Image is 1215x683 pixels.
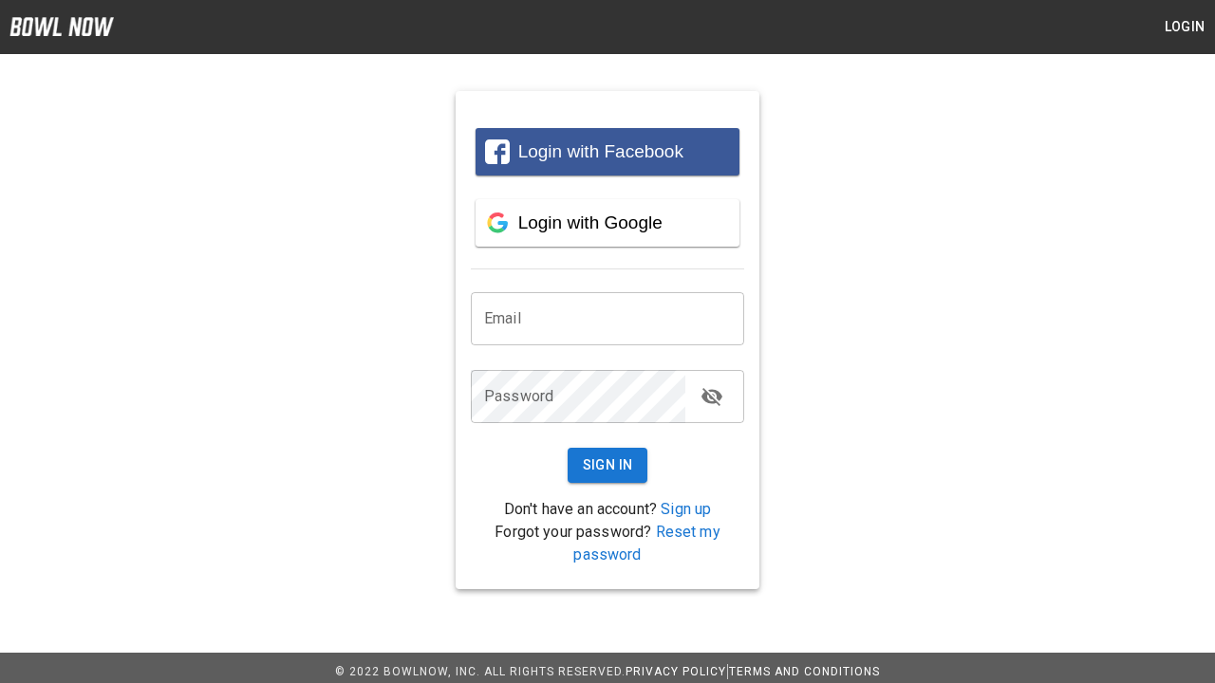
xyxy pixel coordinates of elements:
[9,17,114,36] img: logo
[335,665,626,678] span: © 2022 BowlNow, Inc. All Rights Reserved.
[1154,9,1215,45] button: Login
[476,199,739,247] button: Login with Google
[661,500,711,518] a: Sign up
[626,665,726,678] a: Privacy Policy
[729,665,880,678] a: Terms and Conditions
[471,521,744,566] p: Forgot your password?
[518,212,663,232] span: Login with Google
[476,128,739,175] button: Login with Facebook
[568,448,648,483] button: Sign In
[471,498,744,521] p: Don't have an account?
[693,378,731,415] button: toggle password visibility
[518,141,683,161] span: Login with Facebook
[573,523,720,563] a: Reset my password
